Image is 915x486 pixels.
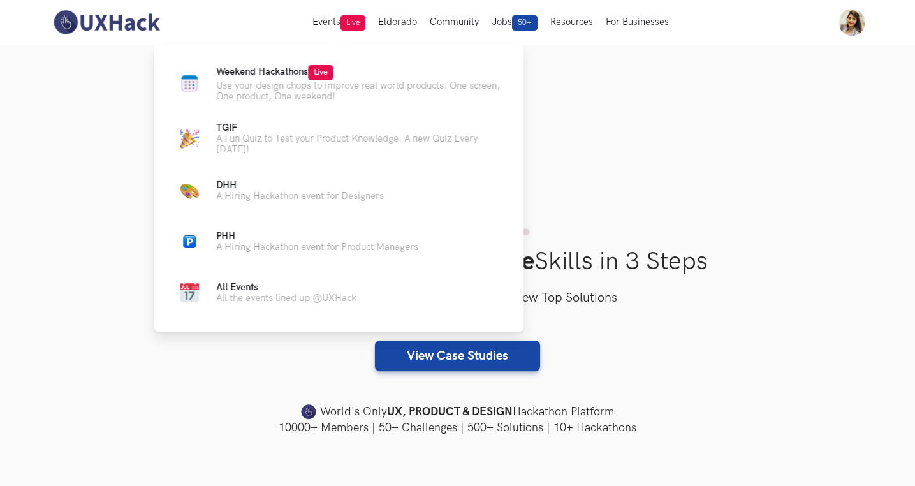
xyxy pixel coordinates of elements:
[216,242,418,253] p: A Hiring Hackathon event for Product Managers
[50,288,866,309] h3: Select a Case Study, Test your skills & View Top Solutions
[340,15,365,31] span: Live
[183,235,196,248] img: Parking
[180,283,199,302] img: Calendar
[216,191,384,202] p: A Hiring Hackathon event for Designers
[216,133,503,155] p: A Fun Quiz to Test your Product Knowledge. A new Quiz Every [DATE]!
[216,282,258,293] span: All Events
[216,231,235,242] span: PHH
[512,15,538,31] span: 50+
[174,65,503,102] a: Calendar newWeekend HackathonsLiveUse your design chops to improve real world products. One scree...
[301,404,316,420] img: uxhack-favicon-image.png
[174,122,503,155] a: Party capTGIFA Fun Quiz to Test your Product Knowledge. A new Quiz Every [DATE]!
[216,66,333,77] span: Weekend Hackathons
[216,293,356,304] p: All the events lined up @UXHack
[174,226,503,257] a: ParkingPHHA Hiring Hackathon event for Product Managers
[308,65,333,80] span: Live
[387,403,513,421] strong: UX, PRODUCT & DESIGN
[50,403,866,421] h4: World's Only Hackathon Platform
[50,247,866,277] h1: Improve Your Skills in 3 Steps
[174,175,503,206] a: Color PaletteDHHA Hiring Hackathon event for Designers
[50,9,163,36] img: UXHack-logo.png
[216,122,237,133] span: TGIF
[180,129,199,149] img: Party cap
[50,420,866,436] h4: 10000+ Members | 50+ Challenges | 500+ Solutions | 10+ Hackathons
[375,341,540,371] a: View Case Studies
[174,277,503,308] a: CalendarAll EventsAll the events lined up @UXHack
[216,180,237,191] span: DHH
[216,80,503,102] p: Use your design chops to improve real world products. One screen, One product, One weekend!
[180,74,199,93] img: Calendar new
[180,181,199,200] img: Color Palette
[838,9,865,36] img: Your profile pic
